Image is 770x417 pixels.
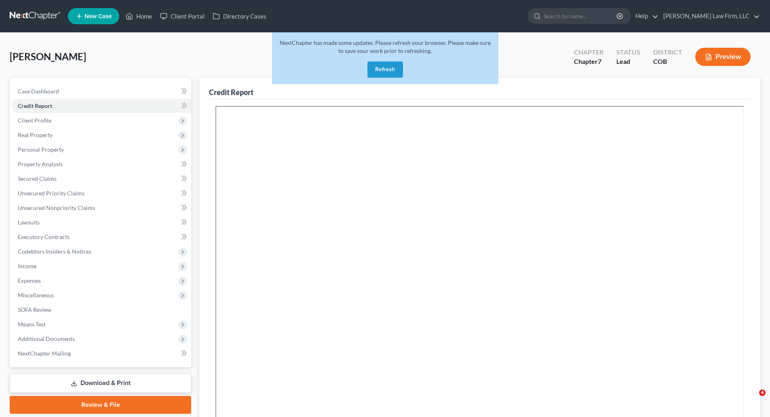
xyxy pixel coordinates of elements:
[11,99,191,113] a: Credit Report
[18,175,57,182] span: Secured Claims
[18,277,41,284] span: Expenses
[18,248,91,255] span: Codebtors Insiders & Notices
[653,57,682,66] div: COB
[367,61,403,78] button: Refresh
[122,9,156,23] a: Home
[209,9,270,23] a: Directory Cases
[544,8,618,23] input: Search by name...
[598,57,601,65] span: 7
[659,9,760,23] a: [PERSON_NAME] Law Firm, LLC
[280,39,491,54] span: NextChapter has made some updates. Please refresh your browser. Please make sure to save your wor...
[11,215,191,230] a: Lawsuits
[18,292,54,298] span: Miscellaneous
[10,396,191,414] a: Review & File
[209,87,253,97] div: Credit Report
[18,102,52,109] span: Credit Report
[574,57,603,66] div: Chapter
[18,350,71,357] span: NextChapter Mailing
[11,201,191,215] a: Unsecured Nonpriority Claims
[759,389,766,396] span: 4
[18,233,70,240] span: Executory Contracts
[11,186,191,201] a: Unsecured Priority Claims
[10,374,191,393] a: Download & Print
[695,48,751,66] button: Preview
[18,262,36,269] span: Income
[18,88,59,95] span: Case Dashboard
[18,146,64,153] span: Personal Property
[11,346,191,361] a: NextChapter Mailing
[18,117,51,124] span: Client Profile
[616,57,640,66] div: Lead
[11,230,191,244] a: Executory Contracts
[156,9,209,23] a: Client Portal
[84,13,112,19] span: New Case
[616,48,640,57] div: Status
[18,306,51,313] span: SOFA Review
[11,303,191,317] a: SOFA Review
[743,389,762,409] iframe: Intercom live chat
[11,84,191,99] a: Case Dashboard
[18,204,95,211] span: Unsecured Nonpriority Claims
[18,335,75,342] span: Additional Documents
[18,321,46,328] span: Means Test
[11,171,191,186] a: Secured Claims
[18,161,63,167] span: Property Analysis
[10,51,86,62] span: [PERSON_NAME]
[653,48,682,57] div: District
[11,157,191,171] a: Property Analysis
[18,190,84,197] span: Unsecured Priority Claims
[18,131,53,138] span: Real Property
[18,219,40,226] span: Lawsuits
[574,48,603,57] div: Chapter
[631,9,658,23] a: Help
